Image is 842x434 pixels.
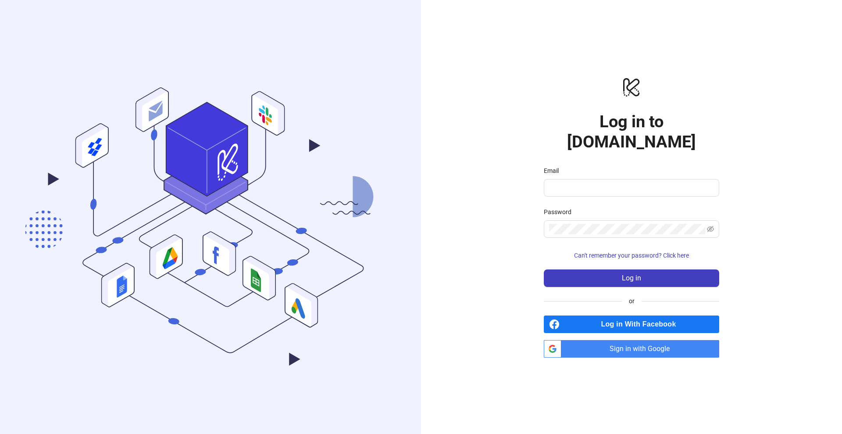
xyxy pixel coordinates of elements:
[622,296,642,306] span: or
[574,252,689,259] span: Can't remember your password? Click here
[544,207,577,217] label: Password
[563,316,719,333] span: Log in With Facebook
[544,248,719,262] button: Can't remember your password? Click here
[544,340,719,358] a: Sign in with Google
[549,183,712,193] input: Email
[544,111,719,152] h1: Log in to [DOMAIN_NAME]
[622,274,641,282] span: Log in
[549,224,705,234] input: Password
[565,340,719,358] span: Sign in with Google
[707,226,714,233] span: eye-invisible
[544,252,719,259] a: Can't remember your password? Click here
[544,316,719,333] a: Log in With Facebook
[544,269,719,287] button: Log in
[544,166,564,176] label: Email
